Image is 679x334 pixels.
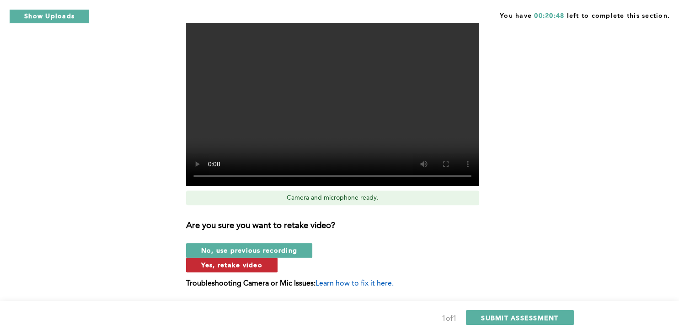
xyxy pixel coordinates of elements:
h3: Are you sure you want to retake video? [186,221,490,231]
b: Troubleshooting Camera or Mic Issues: [186,280,315,287]
span: No, use previous recording [201,246,298,254]
span: 00:20:48 [534,13,564,19]
div: 1 of 1 [442,313,457,325]
span: You have left to complete this section. [500,9,670,21]
button: SUBMIT ASSESSMENT [466,310,573,325]
span: Yes, retake video [201,260,262,269]
div: Camera and microphone ready. [186,191,479,205]
button: Yes, retake video [186,258,278,272]
button: Show Uploads [9,9,90,24]
span: SUBMIT ASSESSMENT [481,313,558,322]
button: No, use previous recording [186,243,313,258]
span: Learn how to fix it here. [315,280,394,287]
